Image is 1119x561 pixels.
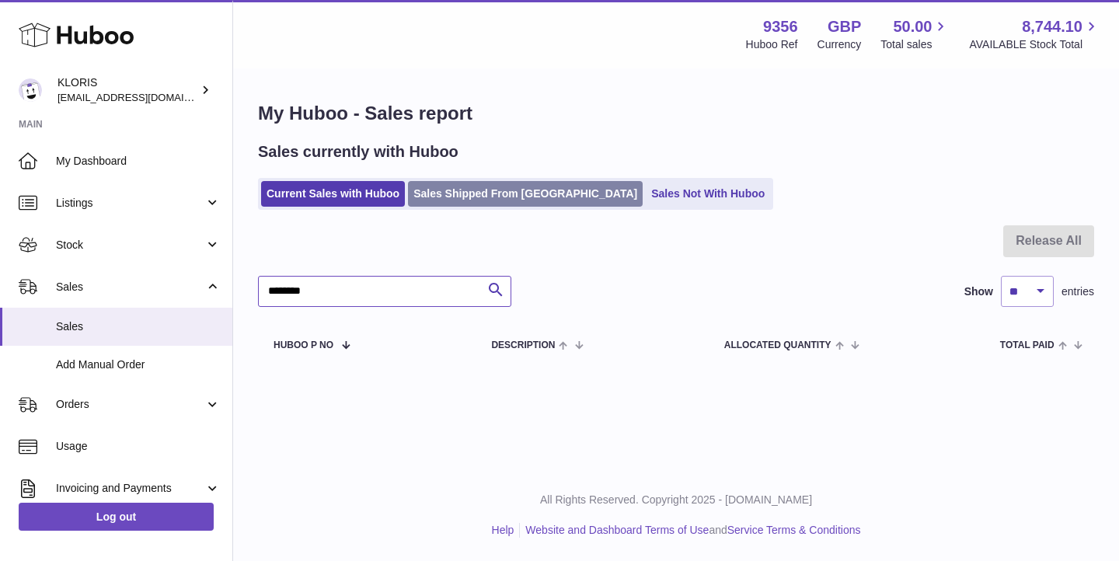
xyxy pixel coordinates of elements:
[1061,284,1094,299] span: entries
[56,357,221,372] span: Add Manual Order
[261,181,405,207] a: Current Sales with Huboo
[727,524,861,536] a: Service Terms & Conditions
[520,523,860,538] li: and
[258,101,1094,126] h1: My Huboo - Sales report
[274,340,333,350] span: Huboo P no
[58,75,197,105] div: KLORIS
[56,154,221,169] span: My Dashboard
[1022,16,1082,37] span: 8,744.10
[880,37,950,52] span: Total sales
[964,284,993,299] label: Show
[491,340,555,350] span: Description
[525,524,709,536] a: Website and Dashboard Terms of Use
[969,37,1100,52] span: AVAILABLE Stock Total
[56,280,204,294] span: Sales
[893,16,932,37] span: 50.00
[246,493,1107,507] p: All Rights Reserved. Copyright 2025 - [DOMAIN_NAME]
[492,524,514,536] a: Help
[1000,340,1055,350] span: Total paid
[724,340,831,350] span: ALLOCATED Quantity
[56,397,204,412] span: Orders
[56,481,204,496] span: Invoicing and Payments
[880,16,950,52] a: 50.00 Total sales
[56,319,221,334] span: Sales
[58,91,228,103] span: [EMAIL_ADDRESS][DOMAIN_NAME]
[969,16,1100,52] a: 8,744.10 AVAILABLE Stock Total
[746,37,798,52] div: Huboo Ref
[763,16,798,37] strong: 9356
[828,16,861,37] strong: GBP
[56,196,204,211] span: Listings
[56,238,204,253] span: Stock
[817,37,862,52] div: Currency
[408,181,643,207] a: Sales Shipped From [GEOGRAPHIC_DATA]
[56,439,221,454] span: Usage
[258,141,458,162] h2: Sales currently with Huboo
[19,503,214,531] a: Log out
[646,181,770,207] a: Sales Not With Huboo
[19,78,42,102] img: huboo@kloriscbd.com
